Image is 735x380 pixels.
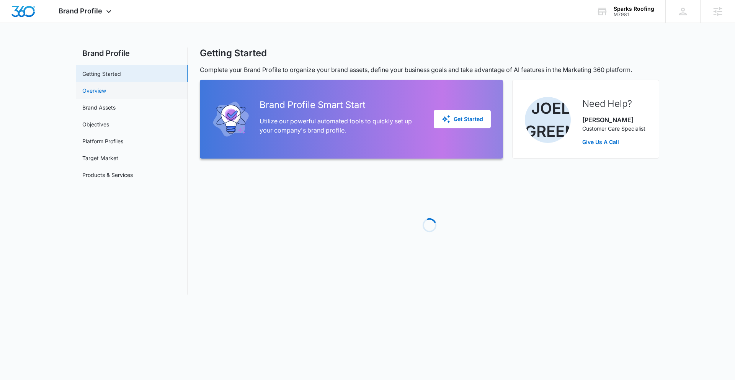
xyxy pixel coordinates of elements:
p: Complete your Brand Profile to organize your brand assets, define your business goals and take ad... [200,65,659,74]
div: account name [614,6,654,12]
div: account id [614,12,654,17]
a: Target Market [82,154,118,162]
div: Get Started [441,115,483,124]
p: Customer Care Specialist [582,124,645,133]
button: Get Started [434,110,491,128]
a: Give Us A Call [582,138,645,146]
a: Objectives [82,120,109,128]
a: Brand Assets [82,103,116,111]
h2: Need Help? [582,97,645,111]
h1: Getting Started [200,47,267,59]
a: Products & Services [82,171,133,179]
a: Platform Profiles [82,137,123,145]
span: Brand Profile [59,7,102,15]
a: Overview [82,87,106,95]
p: Utilize our powerful automated tools to quickly set up your company's brand profile. [260,116,421,135]
a: Getting Started [82,70,121,78]
h2: Brand Profile [76,47,188,59]
img: Joel Green [525,97,571,143]
h2: Brand Profile Smart Start [260,98,421,112]
p: [PERSON_NAME] [582,115,645,124]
